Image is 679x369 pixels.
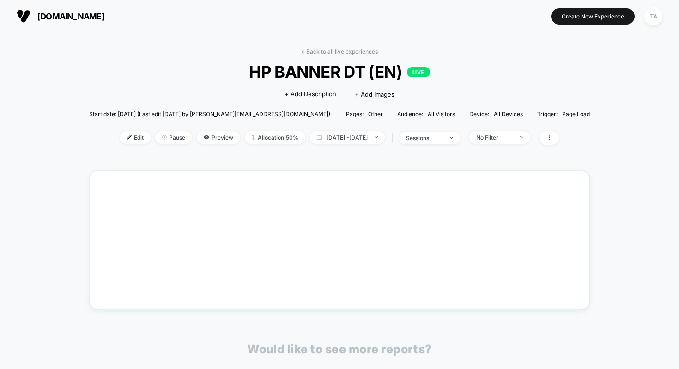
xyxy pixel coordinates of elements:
span: Allocation: 50% [245,131,305,144]
img: end [520,136,523,138]
img: rebalance [252,135,255,140]
span: [DOMAIN_NAME] [37,12,104,21]
span: All Visitors [428,111,455,117]
div: No Filter [476,134,513,141]
span: [DATE] - [DATE] [310,131,385,144]
span: | [389,131,399,145]
button: TA [642,7,665,26]
span: Preview [197,131,240,144]
p: LIVE [407,67,430,77]
img: end [450,137,453,139]
a: < Back to all live experiences [301,48,378,55]
img: end [162,135,167,140]
span: Start date: [DATE] (Last edit [DATE] by [PERSON_NAME][EMAIL_ADDRESS][DOMAIN_NAME]) [89,111,330,117]
img: Visually logo [17,9,30,23]
span: Pause [155,131,192,144]
img: end [375,136,378,138]
span: + Add Description [285,90,336,99]
span: + Add Images [355,91,394,98]
span: all devices [494,111,523,117]
div: sessions [406,135,443,141]
span: other [368,111,383,117]
span: Edit [120,131,151,144]
p: Would like to see more reports? [247,342,432,356]
span: Page Load [562,111,590,117]
div: Trigger: [537,111,590,117]
button: [DOMAIN_NAME] [14,9,107,24]
div: TA [644,7,662,25]
div: Pages: [346,111,383,117]
button: Create New Experience [551,8,635,25]
div: Audience: [397,111,455,117]
img: calendar [317,135,322,140]
span: Device: [462,111,530,117]
img: edit [127,135,132,140]
span: HP BANNER DT (EN) [114,62,564,81]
